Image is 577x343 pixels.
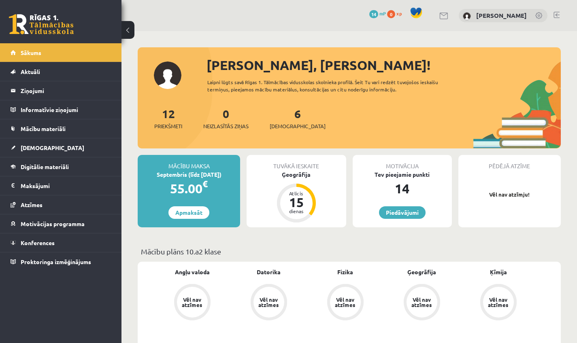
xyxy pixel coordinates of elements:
span: Neizlasītās ziņas [203,122,249,130]
a: Motivācijas programma [11,214,111,233]
a: Konferences [11,233,111,252]
span: xp [396,10,402,17]
a: Proktoringa izmēģinājums [11,252,111,271]
div: Vēl nav atzīmes [411,297,433,307]
span: Mācību materiāli [21,125,66,132]
a: Aktuāli [11,62,111,81]
div: Tuvākā ieskaite [247,155,346,170]
legend: Maksājumi [21,176,111,195]
a: Vēl nav atzīmes [154,284,230,322]
p: Vēl nav atzīmju! [462,191,557,199]
a: Vēl nav atzīmes [230,284,307,322]
a: Maksājumi [11,176,111,195]
span: Sākums [21,49,41,56]
div: Atlicis [284,191,309,196]
a: Angļu valoda [175,268,210,276]
span: Konferences [21,239,55,246]
a: Mācību materiāli [11,119,111,138]
a: 6[DEMOGRAPHIC_DATA] [270,106,326,130]
div: Motivācija [353,155,452,170]
a: Ģeogrāfija [407,268,436,276]
a: Sākums [11,43,111,62]
a: 12Priekšmeti [154,106,182,130]
a: Piedāvājumi [379,206,426,219]
a: 0 xp [387,10,406,17]
a: Vēl nav atzīmes [383,284,460,322]
a: [DEMOGRAPHIC_DATA] [11,138,111,157]
a: [PERSON_NAME] [476,11,527,19]
span: Digitālie materiāli [21,163,69,170]
div: 15 [284,196,309,209]
span: Aktuāli [21,68,40,75]
a: Ķīmija [490,268,507,276]
span: Motivācijas programma [21,220,85,227]
div: Septembris (līdz [DATE]) [138,170,240,179]
a: Fizika [337,268,353,276]
div: Ģeogrāfija [247,170,346,179]
span: [DEMOGRAPHIC_DATA] [21,144,84,151]
a: 0Neizlasītās ziņas [203,106,249,130]
div: 55.00 [138,179,240,198]
a: Vēl nav atzīmes [460,284,537,322]
div: [PERSON_NAME], [PERSON_NAME]! [207,55,561,75]
div: dienas [284,209,309,214]
legend: Informatīvie ziņojumi [21,100,111,119]
div: Pēdējā atzīme [458,155,561,170]
span: € [202,178,208,190]
span: 0 [387,10,395,18]
span: 14 [369,10,378,18]
div: Vēl nav atzīmes [487,297,510,307]
div: 14 [353,179,452,198]
div: Tev pieejamie punkti [353,170,452,179]
div: Vēl nav atzīmes [258,297,280,307]
span: Priekšmeti [154,122,182,130]
a: Vēl nav atzīmes [307,284,383,322]
a: Rīgas 1. Tālmācības vidusskola [9,14,74,34]
div: Vēl nav atzīmes [181,297,204,307]
span: Proktoringa izmēģinājums [21,258,91,265]
a: Atzīmes [11,195,111,214]
legend: Ziņojumi [21,81,111,100]
span: Atzīmes [21,201,43,208]
span: [DEMOGRAPHIC_DATA] [270,122,326,130]
div: Vēl nav atzīmes [334,297,357,307]
img: Rūta Talle [463,12,471,20]
a: Ģeogrāfija Atlicis 15 dienas [247,170,346,224]
a: 14 mP [369,10,386,17]
a: Informatīvie ziņojumi [11,100,111,119]
a: Datorika [257,268,281,276]
a: Ziņojumi [11,81,111,100]
p: Mācību plāns 10.a2 klase [141,246,558,257]
a: Digitālie materiāli [11,157,111,176]
span: mP [379,10,386,17]
div: Mācību maksa [138,155,240,170]
a: Apmaksāt [168,206,209,219]
div: Laipni lūgts savā Rīgas 1. Tālmācības vidusskolas skolnieka profilā. Šeit Tu vari redzēt tuvojošo... [207,78,461,93]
